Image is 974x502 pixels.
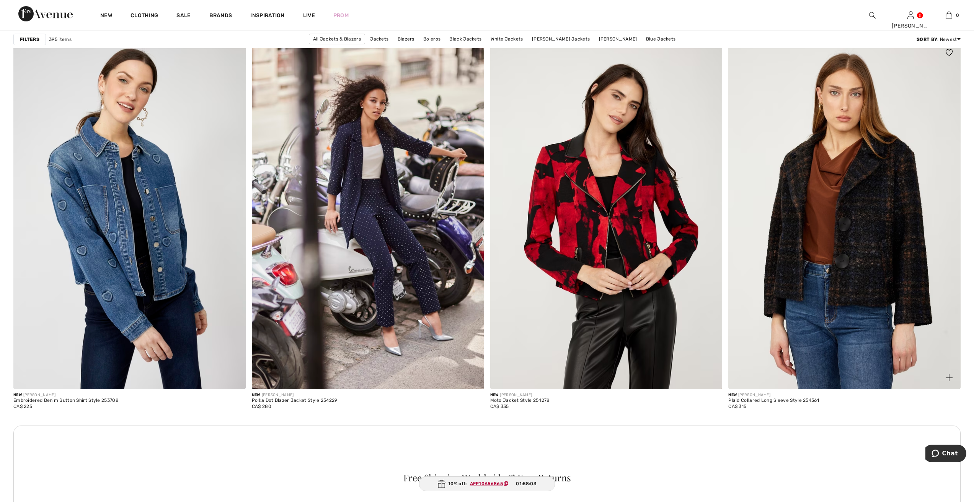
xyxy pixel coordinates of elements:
img: 1ère Avenue [18,6,73,21]
span: 01:58:03 [516,480,536,487]
a: Sign In [907,11,914,19]
a: [PERSON_NAME] [595,34,641,44]
a: Plaid Collared Long Sleeve Style 254361. Navy/copper [728,41,961,389]
a: White Jackets [487,34,527,44]
a: Jackets [366,34,392,44]
img: plus_v2.svg [946,374,953,381]
a: Blazers [394,34,418,44]
a: Blue Jackets [642,34,680,44]
span: CA$ 280 [252,404,271,409]
div: [PERSON_NAME] [252,392,338,398]
a: Live [303,11,315,19]
strong: Filters [20,36,39,43]
img: My Info [907,11,914,20]
img: search the website [869,11,876,20]
a: Sale [176,12,191,20]
span: 0 [956,12,959,19]
span: New [728,393,737,397]
div: Moto Jacket Style 254278 [490,398,550,403]
a: New [100,12,112,20]
div: Polka Dot Blazer Jacket Style 254229 [252,398,338,403]
span: New [13,393,22,397]
div: Plaid Collared Long Sleeve Style 254361 [728,398,819,403]
span: CA$ 225 [13,404,32,409]
iframe: Opens a widget where you can chat to one of our agents [925,445,966,464]
img: heart_black_full.svg [946,49,953,55]
a: [PERSON_NAME] Jackets [528,34,594,44]
span: CA$ 335 [490,404,509,409]
span: 395 items [49,36,72,43]
div: [PERSON_NAME] [892,22,929,30]
span: Inspiration [250,12,284,20]
a: All Jackets & Blazers [309,34,365,44]
img: My Bag [946,11,952,20]
span: New [252,393,260,397]
div: [PERSON_NAME] [490,392,550,398]
img: Gift.svg [437,480,445,488]
img: Moto Jacket Style 254278. Red/black [490,41,723,389]
a: Brands [209,12,232,20]
span: New [490,393,499,397]
a: Boleros [419,34,444,44]
div: Free Shipping Worldwide & Free Returns [33,473,941,482]
img: Embroidered Denim Button Shirt Style 253708. Blue [13,41,246,389]
div: : Newest [917,36,961,43]
div: 10% off: [419,476,555,491]
div: Embroidered Denim Button Shirt Style 253708 [13,398,119,403]
a: Clothing [131,12,158,20]
div: [PERSON_NAME] [728,392,819,398]
span: CA$ 315 [728,404,746,409]
div: [PERSON_NAME] [13,392,119,398]
a: Prom [333,11,349,19]
strong: Sort By [917,37,937,42]
ins: AFP10A56865 [470,481,503,486]
a: Black Jackets [445,34,485,44]
a: 0 [930,11,967,20]
img: Polka Dot Blazer Jacket Style 254229. Navy [252,41,484,389]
